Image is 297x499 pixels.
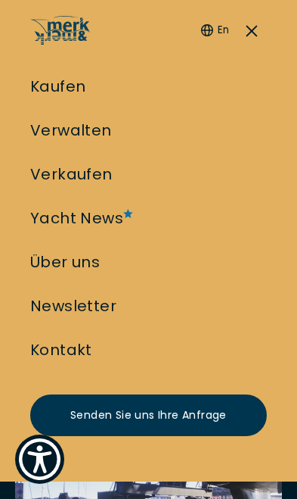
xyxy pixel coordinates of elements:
button: En [201,15,229,45]
button: Show Accessibility Preferences [15,435,64,484]
a: Newsletter [30,295,116,317]
span: Senden Sie uns Ihre Anfrage [70,408,227,423]
a: Senden Sie uns Ihre Anfrage [30,395,267,436]
a: Über uns [30,251,100,273]
a: Yacht News [30,207,123,229]
a: Verkaufen [30,164,113,185]
a: Kontakt [30,339,92,360]
a: Kaufen [30,76,85,97]
a: Verwalten [30,120,112,141]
